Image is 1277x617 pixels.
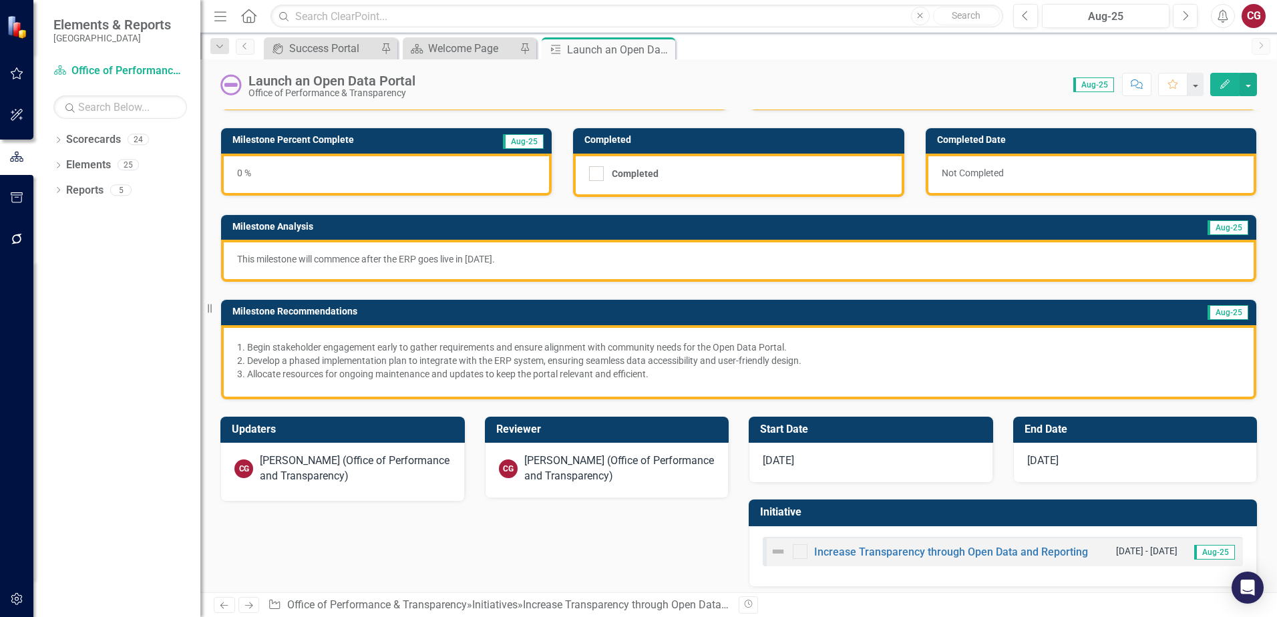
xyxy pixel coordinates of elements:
[428,40,516,57] div: Welcome Page
[1194,545,1235,560] span: Aug-25
[220,74,242,95] img: Not Started
[270,5,1003,28] input: Search ClearPoint...
[66,183,104,198] a: Reports
[1073,77,1114,92] span: Aug-25
[472,598,518,611] a: Initiatives
[937,135,1250,145] h3: Completed Date
[567,41,672,58] div: Launch an Open Data Portal
[232,306,993,317] h3: Milestone Recommendations
[584,135,897,145] h3: Completed
[1232,572,1264,604] div: Open Intercom Messenger
[53,17,171,33] span: Elements & Reports
[247,354,1240,367] p: Develop a phased implementation plan to integrate with the ERP system, ensuring seamless data acc...
[406,40,516,57] a: Welcome Page
[1116,545,1177,558] small: [DATE] - [DATE]
[503,134,544,149] span: Aug-25
[1027,454,1059,467] span: [DATE]
[760,506,1250,518] h3: Initiative
[234,459,253,478] div: CG
[110,184,132,196] div: 5
[1208,305,1248,320] span: Aug-25
[232,222,902,232] h3: Milestone Analysis
[760,423,986,435] h3: Start Date
[248,88,415,98] div: Office of Performance & Transparency
[7,15,30,39] img: ClearPoint Strategy
[66,158,111,173] a: Elements
[118,160,139,171] div: 25
[66,132,121,148] a: Scorecards
[524,453,715,484] div: [PERSON_NAME] (Office of Performance and Transparency)
[814,546,1088,558] a: Increase Transparency through Open Data and Reporting
[268,598,729,613] div: » » »
[247,367,1240,381] p: Allocate resources for ongoing maintenance and updates to keep the portal relevant and efficient.
[53,95,187,119] input: Search Below...
[221,154,552,196] div: 0 %
[232,135,465,145] h3: Milestone Percent Complete
[1042,4,1169,28] button: Aug-25
[247,341,1240,354] p: Begin stakeholder engagement early to gather requirements and ensure alignment with community nee...
[232,423,458,435] h3: Updaters
[237,252,1240,266] p: This milestone will commence after the ERP goes live in [DATE].
[1242,4,1266,28] button: CG
[770,544,786,560] img: Not Defined
[523,598,790,611] a: Increase Transparency through Open Data and Reporting
[289,40,377,57] div: Success Portal
[260,453,451,484] div: [PERSON_NAME] (Office of Performance and Transparency)
[267,40,377,57] a: Success Portal
[499,459,518,478] div: CG
[952,10,980,21] span: Search
[1025,423,1251,435] h3: End Date
[53,63,187,79] a: Office of Performance & Transparency
[933,7,1000,25] button: Search
[1208,220,1248,235] span: Aug-25
[53,33,171,43] small: [GEOGRAPHIC_DATA]
[496,423,723,435] h3: Reviewer
[128,134,149,146] div: 24
[248,73,415,88] div: Launch an Open Data Portal
[926,154,1256,196] div: Not Completed
[287,598,467,611] a: Office of Performance & Transparency
[763,454,794,467] span: [DATE]
[1047,9,1165,25] div: Aug-25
